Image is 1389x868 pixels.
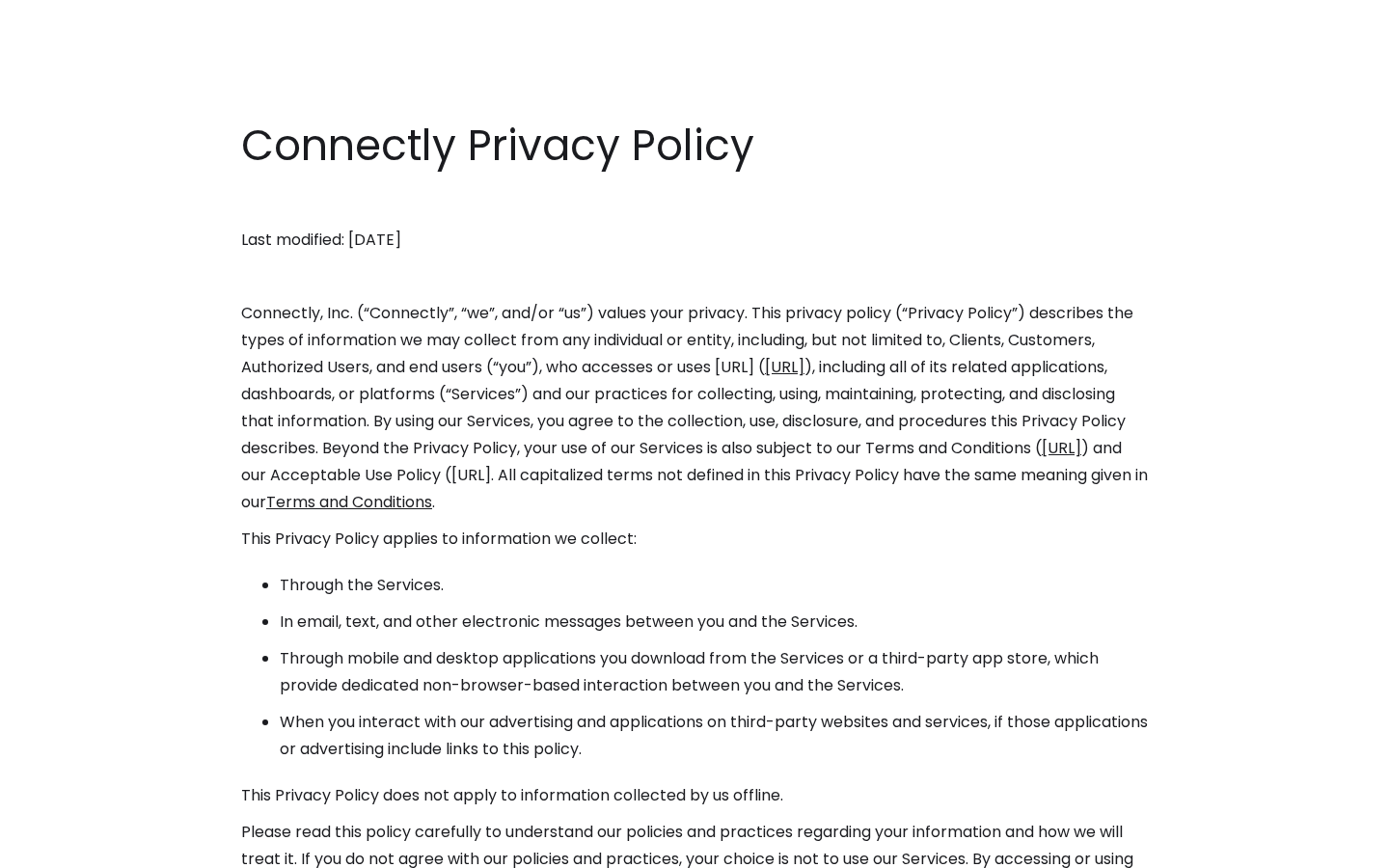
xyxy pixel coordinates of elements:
[1042,437,1081,459] a: [URL]
[39,834,116,861] ul: Language list
[280,609,1148,636] li: In email, text, and other electronic messages between you and the Services.
[241,782,1148,809] p: This Privacy Policy does not apply to information collected by us offline.
[280,709,1148,763] li: When you interact with our advertising and applications on third-party websites and services, if ...
[19,832,116,861] aside: Language selected: English
[280,572,1148,599] li: Through the Services.
[241,263,1148,290] p: ‍
[241,300,1148,516] p: Connectly, Inc. (“Connectly”, “we”, and/or “us”) values your privacy. This privacy policy (“Priva...
[241,116,1148,176] h1: Connectly Privacy Policy
[241,227,1148,254] p: Last modified: [DATE]
[266,491,432,513] a: Terms and Conditions
[765,356,804,378] a: [URL]
[241,190,1148,217] p: ‍
[241,526,1148,553] p: This Privacy Policy applies to information we collect:
[280,645,1148,699] li: Through mobile and desktop applications you download from the Services or a third-party app store...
